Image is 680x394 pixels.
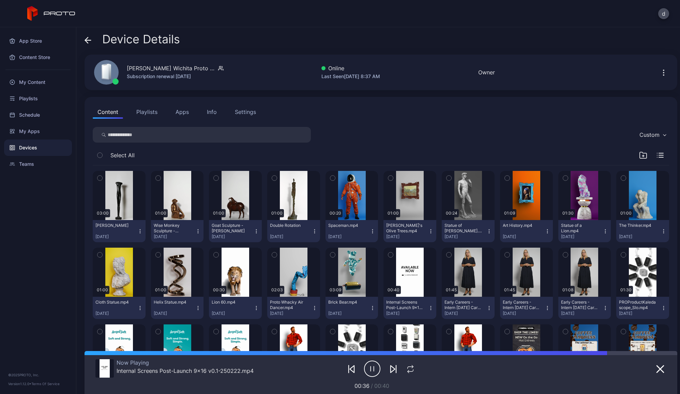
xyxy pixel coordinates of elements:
div: Spaceman.mp4 [328,223,366,228]
div: [DATE] [619,311,661,316]
button: Statue of [PERSON_NAME].mp4[DATE] [442,220,495,242]
a: Devices [4,140,72,156]
button: Early Careers - Intern [DATE] Cara Protobox Shoot - 430050 v1.mp4[DATE] [558,297,611,319]
div: [DATE] [95,311,137,316]
div: Info [207,108,217,116]
span: Version 1.12.0 • [8,382,31,386]
button: Art History.mp4[DATE] [500,220,553,242]
div: Owner [478,68,495,76]
div: Art History.mp4 [503,223,540,228]
a: Playlists [4,90,72,107]
button: Apps [171,105,194,119]
div: Internal Screens Post-Launch 9x16 v0.1-250222.mp4 [386,300,424,310]
div: Van Gogh's Olive Trees.mp4 [386,223,424,234]
span: Device Details [102,33,180,46]
button: Cloth Statue.mp4[DATE] [93,297,146,319]
div: Christies Giacometti [95,223,133,228]
a: Terms Of Service [31,382,60,386]
div: Early Careers - Intern Family Day Cara Protobox Shoot - 430050 v2 lower music.mp4 [444,300,482,310]
button: Custom [636,127,669,143]
div: Early Careers - Intern Family Day Cara Protobox Shoot - 430050 v2.mp4 [503,300,540,310]
div: [DATE] [212,234,254,239]
div: [DATE] [561,311,603,316]
a: Schedule [4,107,72,123]
div: [PERSON_NAME] Wichita Proto Luma [127,64,215,72]
div: Early Careers - Intern Family Day Cara Protobox Shoot - 430050 v1.mp4 [561,300,599,310]
div: [DATE] [444,234,486,239]
div: Lion 60.mp4 [212,300,249,305]
div: [DATE] [328,234,370,239]
div: © 2025 PROTO, Inc. [8,372,68,378]
div: [DATE] [154,234,196,239]
a: My Apps [4,123,72,140]
div: [DATE] [444,311,486,316]
div: [DATE] [328,311,370,316]
button: [PERSON_NAME][DATE] [93,220,146,242]
div: Statue of a Lion.mp4 [561,223,599,234]
div: Helix Statue.mp4 [154,300,191,305]
span: 00:36 [354,382,369,389]
button: Proto Whacky Air Dancer.mp4[DATE] [267,297,320,319]
a: App Store [4,33,72,49]
button: Info [202,105,222,119]
div: PROProductKaledascope_Slo.mp4 [619,300,656,310]
div: Online [321,64,380,72]
div: Double Rotation [270,223,307,228]
button: [PERSON_NAME]'s Olive Trees.mp4[DATE] [383,220,436,242]
button: Playlists [132,105,162,119]
span: / [371,382,373,389]
div: Last Seen [DATE] 8:37 AM [321,72,380,81]
div: Goat Sculpture - Francois-Xavier Lalanne [212,223,249,234]
button: Helix Statue.mp4[DATE] [151,297,204,319]
div: Custom [639,131,660,138]
div: Subscription renewal [DATE] [127,72,224,81]
button: Settings [230,105,261,119]
div: Brick Bear.mp4 [328,300,366,305]
div: [DATE] [270,311,312,316]
button: Content [93,105,123,119]
a: My Content [4,74,72,90]
button: The Thinker.mp4[DATE] [616,220,669,242]
button: d [658,8,669,19]
div: [DATE] [386,234,428,239]
div: [DATE] [212,311,254,316]
div: The Thinker.mp4 [619,223,656,228]
span: 00:40 [374,382,389,389]
div: Settings [235,108,256,116]
div: Statue of David.mp4 [444,223,482,234]
div: [DATE] [503,234,545,239]
div: [DATE] [270,234,312,239]
button: Wise Monkey Sculpture - [PERSON_NAME][DATE] [151,220,204,242]
button: Spaceman.mp4[DATE] [326,220,378,242]
button: Double Rotation[DATE] [267,220,320,242]
div: [DATE] [619,234,661,239]
div: [DATE] [561,234,603,239]
button: PROProductKaledascope_Slo.mp4[DATE] [616,297,669,319]
button: Goat Sculpture - [PERSON_NAME][DATE] [209,220,262,242]
button: Early Careers - Intern [DATE] Cara Protobox Shoot - 430050 v2.mp4[DATE] [500,297,553,319]
button: Internal Screens Post-Launch 9x16 v0.1-250222.mp4[DATE] [383,297,436,319]
div: Wise Monkey Sculpture - Francois-Xavier Lalanne [154,223,191,234]
a: Content Store [4,49,72,65]
button: Brick Bear.mp4[DATE] [326,297,378,319]
div: [DATE] [154,311,196,316]
div: Internal Screens Post-Launch 9x16 v0.1-250222.mp4 [117,367,254,374]
button: Statue of a Lion.mp4[DATE] [558,220,611,242]
div: Proto Whacky Air Dancer.mp4 [270,300,307,310]
button: Early Careers - Intern [DATE] Cara Protobox Shoot - 430050 v2 lower music.mp4[DATE] [442,297,495,319]
a: Teams [4,156,72,172]
div: Now Playing [117,359,254,366]
div: Cloth Statue.mp4 [95,300,133,305]
div: [DATE] [95,234,137,239]
button: Lion 60.mp4[DATE] [209,297,262,319]
span: Select All [110,151,135,159]
div: [DATE] [386,311,428,316]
